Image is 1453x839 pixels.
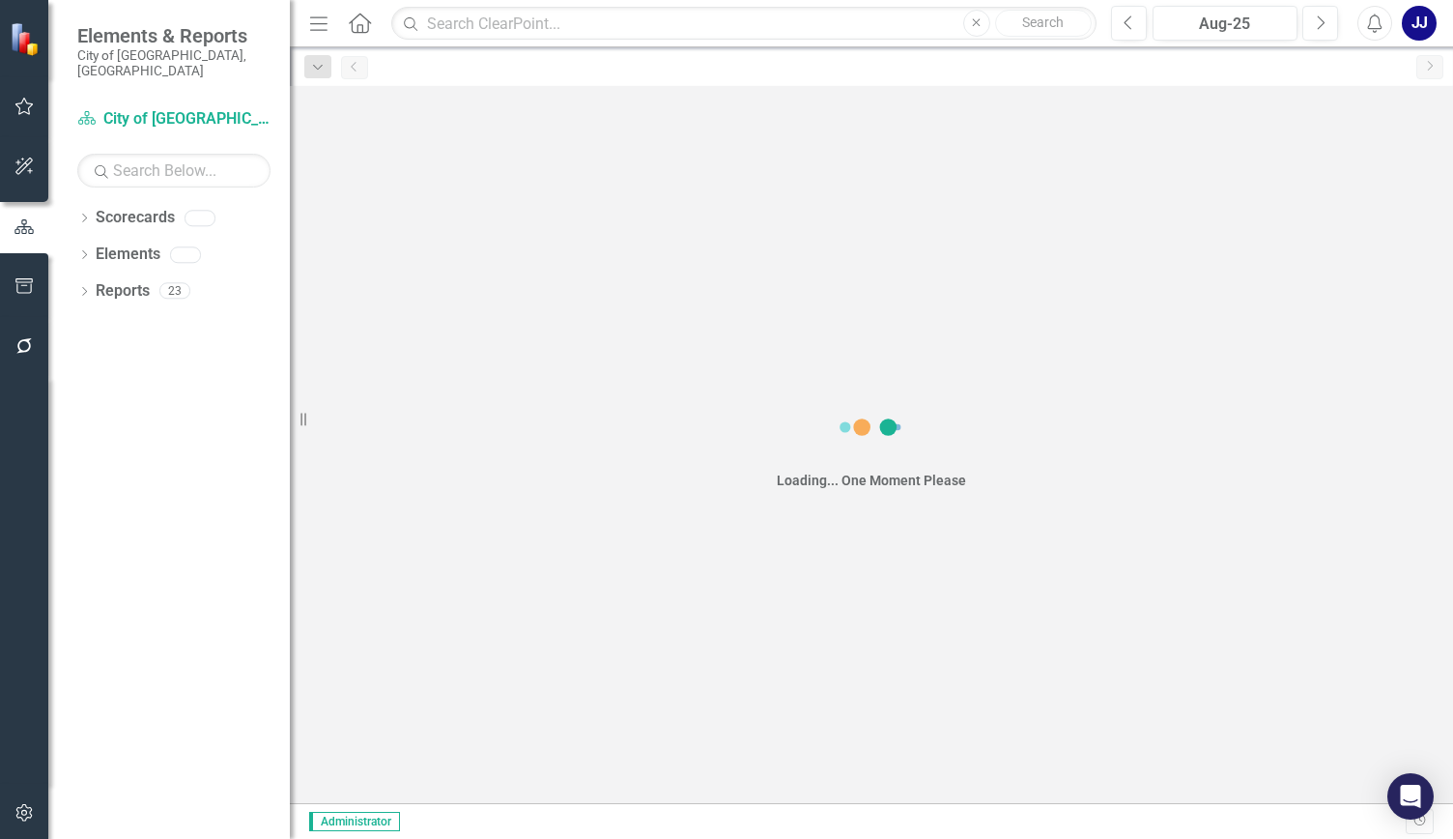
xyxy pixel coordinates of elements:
div: Aug-25 [1159,13,1291,36]
img: ClearPoint Strategy [10,22,43,56]
input: Search Below... [77,154,271,188]
span: Administrator [309,812,400,831]
button: Aug-25 [1153,6,1297,41]
a: Scorecards [96,207,175,229]
span: Search [1022,14,1064,30]
button: JJ [1402,6,1437,41]
div: 23 [159,283,190,300]
div: Open Intercom Messenger [1387,773,1434,820]
small: City of [GEOGRAPHIC_DATA], [GEOGRAPHIC_DATA] [77,47,271,79]
span: Elements & Reports [77,24,271,47]
button: Search [995,10,1092,37]
a: City of [GEOGRAPHIC_DATA], [GEOGRAPHIC_DATA] [77,108,271,130]
a: Elements [96,244,160,266]
input: Search ClearPoint... [391,7,1097,41]
a: Reports [96,280,150,303]
div: Loading... One Moment Please [777,471,966,490]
